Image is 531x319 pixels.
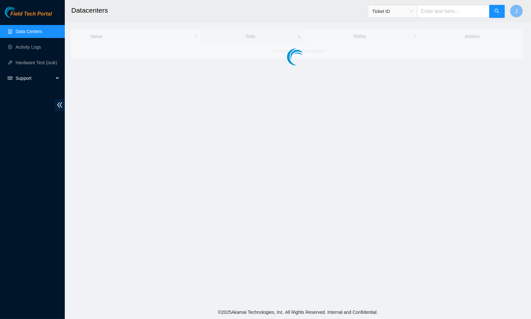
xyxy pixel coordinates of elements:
button: J [510,5,523,18]
span: J [515,7,518,15]
a: Data Centers [16,29,42,34]
img: Akamai Technologies [5,6,33,18]
span: double-left [55,99,65,111]
input: Enter text here... [417,5,490,18]
span: search [494,8,500,15]
span: Field Tech Portal [10,11,52,17]
footer: © 2025 Akamai Technologies, Inc. All Rights Reserved. Internal and Confidential. [65,305,531,319]
a: Activity Logs [16,44,41,50]
span: Support [16,72,54,85]
span: read [8,76,12,80]
button: search [489,5,505,18]
a: Akamai TechnologiesField Tech Portal [5,12,52,20]
a: Hardware Test (isok) [16,60,57,65]
span: Ticket ID [372,6,413,16]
